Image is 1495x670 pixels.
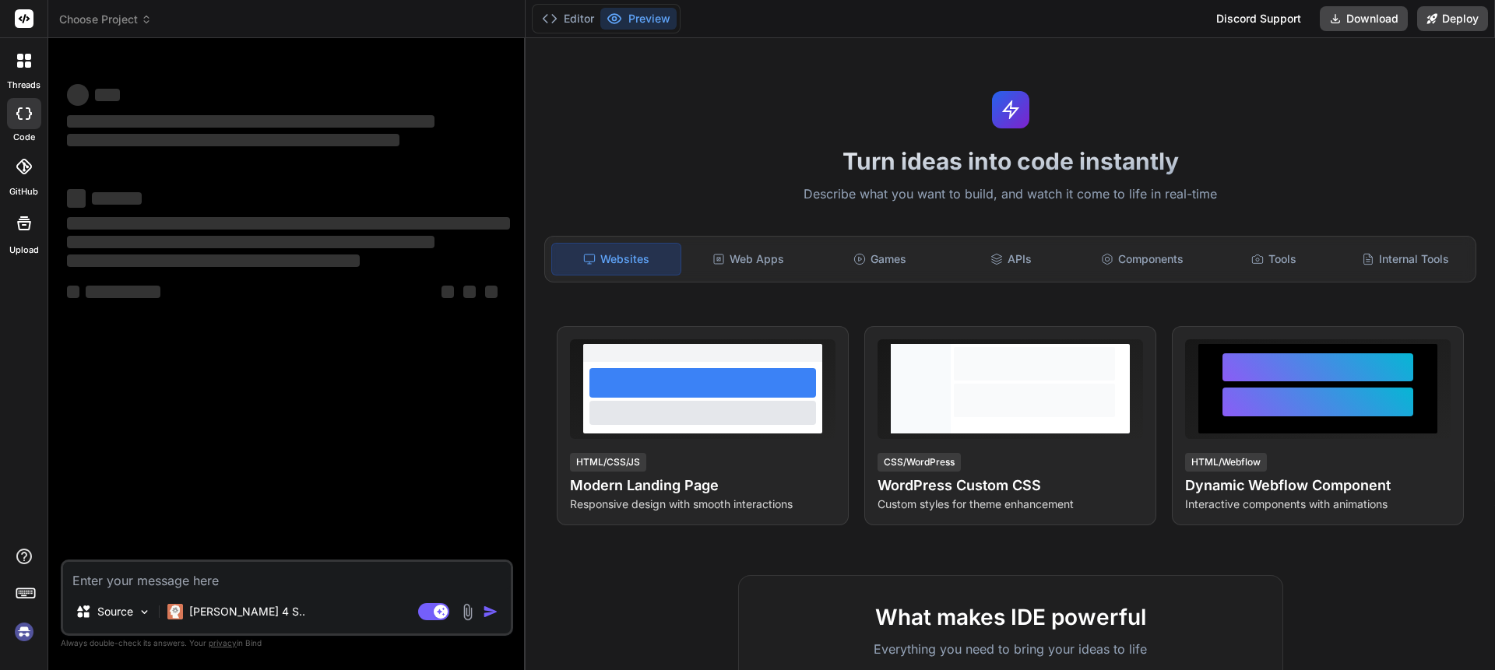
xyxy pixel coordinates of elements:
h4: Modern Landing Page [570,475,835,496]
button: Deploy [1417,6,1488,31]
span: ‌ [67,84,89,106]
h4: Dynamic Webflow Component [1185,475,1451,496]
span: privacy [209,638,237,647]
span: ‌ [67,254,360,267]
div: HTML/CSS/JS [570,453,646,472]
span: Choose Project [59,12,152,27]
button: Editor [536,8,600,30]
button: Download [1320,6,1408,31]
label: Upload [9,244,39,257]
span: ‌ [92,192,142,205]
p: Describe what you want to build, and watch it come to life in real-time [535,184,1486,205]
h4: WordPress Custom CSS [878,475,1143,496]
span: ‌ [485,286,498,298]
span: ‌ [67,236,434,248]
label: threads [7,79,40,92]
p: Custom styles for theme enhancement [878,496,1143,512]
p: Everything you need to bring your ideas to life [764,640,1258,658]
div: Components [1078,243,1207,275]
div: Tools [1210,243,1338,275]
label: GitHub [9,185,38,198]
div: APIs [947,243,1075,275]
label: code [13,131,35,144]
img: icon [483,604,498,619]
span: ‌ [67,189,86,208]
span: ‌ [67,134,399,146]
img: Claude 4 Sonnet [167,604,183,619]
div: Web Apps [684,243,813,275]
span: ‌ [67,217,510,230]
p: Interactive components with animations [1185,496,1451,512]
div: HTML/Webflow [1185,453,1267,472]
button: Preview [600,8,677,30]
div: Discord Support [1207,6,1310,31]
span: ‌ [67,286,79,298]
span: ‌ [463,286,476,298]
span: ‌ [441,286,454,298]
p: Always double-check its answers. Your in Bind [61,636,513,651]
span: ‌ [86,286,160,298]
div: Games [816,243,944,275]
span: ‌ [67,115,434,128]
p: Responsive design with smooth interactions [570,496,835,512]
p: [PERSON_NAME] 4 S.. [189,604,305,619]
div: Websites [551,243,681,275]
h1: Turn ideas into code instantly [535,147,1486,175]
div: Internal Tools [1341,243,1469,275]
div: CSS/WordPress [878,453,961,472]
h2: What makes IDE powerful [764,601,1258,633]
img: signin [11,619,37,645]
span: ‌ [95,89,120,101]
p: Source [97,604,133,619]
img: attachment [459,603,477,621]
img: Pick Models [138,605,151,619]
